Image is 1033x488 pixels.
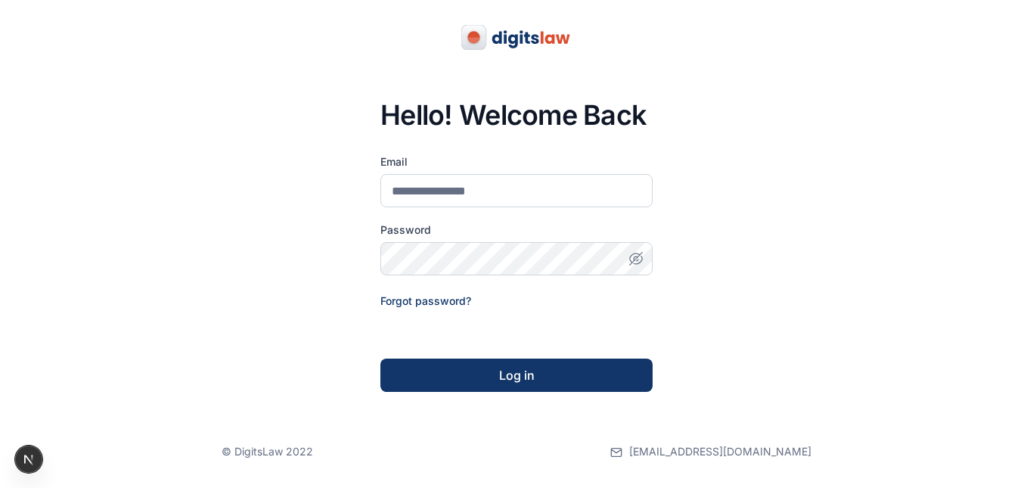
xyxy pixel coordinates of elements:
button: Log in [380,359,653,392]
h3: Hello! Welcome Back [380,100,653,130]
span: [EMAIL_ADDRESS][DOMAIN_NAME] [629,444,811,459]
a: Forgot password? [380,294,471,307]
a: [EMAIL_ADDRESS][DOMAIN_NAME] [610,415,811,488]
img: Dhaniel [447,25,586,50]
label: Email [380,154,653,169]
label: Password [380,222,653,238]
p: © DigitsLaw 2022 [222,444,313,459]
div: Log in [405,366,628,384]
